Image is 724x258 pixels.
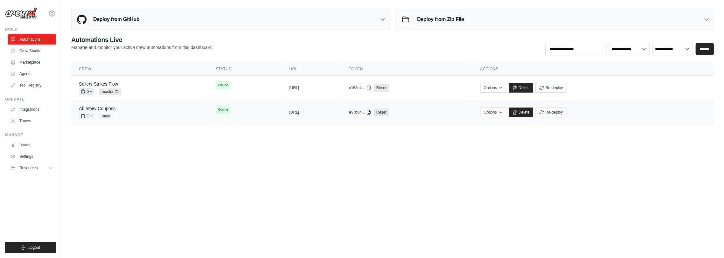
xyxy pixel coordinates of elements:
img: GitHub Logo [75,13,88,26]
a: Ab Inbev Coupons [79,106,115,111]
span: Online [216,81,231,90]
h3: Deploy from Zip File [417,16,464,23]
p: Manage and monitor your active crew automations from this dashboard. [71,44,213,51]
button: Resources [8,163,56,173]
button: Logout [5,242,56,253]
a: Sellers Strikes Flow [79,81,118,87]
a: Marketplace [8,57,56,67]
span: Logout [28,245,40,250]
a: Integrations [8,104,56,115]
a: Usage [8,140,56,150]
h2: Automations Live [71,35,213,44]
button: Re-deploy [535,108,566,117]
button: e57b04... [349,110,371,115]
a: Delete [509,108,533,117]
button: Re-deploy [535,83,566,93]
button: Options [480,83,506,93]
span: main [99,113,113,119]
span: GH [79,88,94,95]
th: URL [282,63,341,76]
button: e162e4... [349,85,371,90]
a: Traces [8,116,56,126]
a: Tool Registry [8,80,56,90]
a: Agents [8,69,56,79]
img: Logo [5,7,37,19]
a: Settings [8,151,56,162]
a: Reset [374,84,389,92]
a: Crew Studio [8,46,56,56]
span: GH [79,113,94,119]
div: Manage [5,132,56,137]
a: Reset [374,108,389,116]
iframe: Chat Widget [692,227,724,258]
th: Token [341,63,473,76]
button: Options [480,108,506,117]
a: Delete [509,83,533,93]
a: Automations [8,34,56,45]
div: Widget de chat [692,227,724,258]
th: Actions [472,63,714,76]
span: Online [216,105,231,114]
div: Operate [5,97,56,102]
div: Build [5,27,56,32]
th: Status [208,63,282,76]
h3: Deploy from GitHub [93,16,139,23]
span: master [99,88,121,95]
th: Crew [71,63,208,76]
span: Resources [19,165,38,171]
